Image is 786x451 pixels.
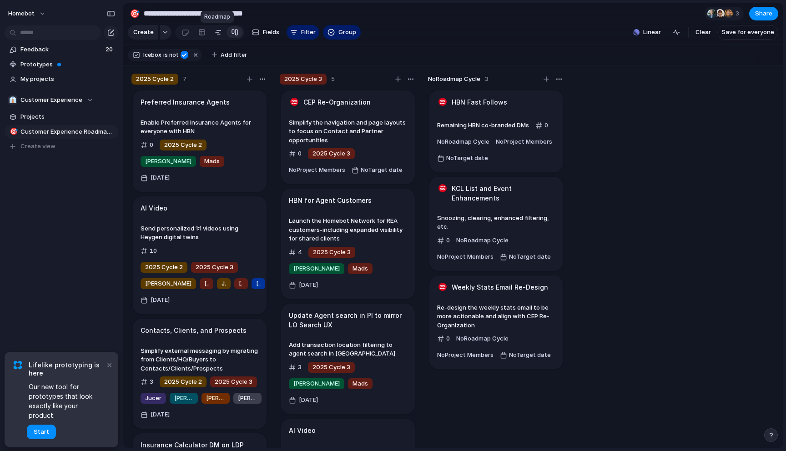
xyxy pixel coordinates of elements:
button: [PERSON_NAME]Mads [138,154,227,169]
span: [PERSON_NAME] [174,394,193,403]
span: My projects [20,75,115,84]
button: Clear [692,25,715,40]
a: My projects [5,72,118,86]
div: KCL List and Event EnhancementsSnoozing, clearing, enhanced filtering, etc.0NoRoadmap CycleNoProj... [429,177,563,271]
span: Icebox [143,51,161,59]
button: 0 [533,118,550,133]
button: Linear [630,25,665,39]
button: 0 [435,233,452,248]
button: 0 [138,138,156,152]
span: Enable Preferred Insurance Agents for everyone with HBN [141,118,259,136]
span: Simplify external messaging by migrating from Clients/HO/Buyers to Contacts/Clients/Prospects [141,346,259,373]
span: 2025 Cycle 2 [136,75,174,84]
button: Start [27,425,56,439]
div: Preferred Insurance AgentsEnable Preferred Insurance Agents for everyone with HBN02025 Cycle 2[PE... [133,90,267,192]
a: Feedback20 [5,43,118,56]
span: Start [34,427,49,436]
span: No Target date [509,252,551,261]
button: isnot [161,50,180,60]
button: Fields [248,25,283,40]
span: Launch the Homebot Network for REA customers-including expanded visibility for shared clients [289,216,407,243]
h1: Preferred Insurance Agents [141,97,230,107]
span: Juanca [222,279,226,288]
button: 3 [287,360,304,375]
span: Group [338,28,356,37]
span: No Target date [509,351,551,360]
span: Create view [20,142,55,151]
span: Lifelike prototyping is here [29,361,105,377]
button: [DATE] [138,170,175,185]
button: NoTarget date [349,163,405,177]
div: Update Agent search in PI to mirror LO Search UXAdd transaction location filtering to agent searc... [281,304,415,414]
span: Snoozing, clearing, enhanced filtering, etc. [437,214,555,231]
span: 2025 Cycle 3 [313,248,351,257]
div: Roadmap [201,11,234,23]
button: 🎯 [127,6,142,21]
span: Create [133,28,154,37]
span: 3 [485,75,489,84]
button: 4 [287,245,304,260]
div: 🎯 [10,126,16,137]
span: [PERSON_NAME] [293,379,340,388]
span: Save for everyone [721,28,774,37]
h1: Update Agent search in PI to mirror LO Search UX [289,311,407,330]
span: 2025 Cycle 3 [215,377,252,386]
span: Remaining HBN co-branded DMs [437,121,529,130]
button: NoProject Members [435,250,496,264]
span: Jucer [145,394,161,403]
span: Mads [353,264,368,273]
span: [PERSON_NAME] [204,279,209,288]
span: 2025 Cycle 2 [164,140,202,150]
span: Simplify the navigation and page layouts to focus on Contact and Partner opportunities [289,118,407,145]
span: Add transaction location filtering to agent search in [GEOGRAPHIC_DATA] [289,341,407,358]
div: CEP Re-OrganizationSimplify the navigation and page layouts to focus on Contact and Partner oppor... [281,90,415,185]
button: NoTarget date [435,151,490,165]
div: 🎯 [130,7,140,20]
span: [DATE] [148,295,172,306]
span: No Roadmap Cycle [456,335,509,342]
h1: Insurance Calculator DM on LDP [141,440,244,450]
span: Mads [353,379,368,388]
span: No Roadmap Cycle [437,138,489,145]
button: 2025 Cycle 22025 Cycle 3 [138,260,240,275]
span: [PERSON_NAME] [239,279,243,288]
span: Prototypes [20,60,115,69]
span: 2025 Cycle 3 [312,149,350,158]
span: No Target date [446,154,488,163]
span: 0 [298,149,302,158]
span: Fields [263,28,279,37]
span: Projects [20,112,115,121]
span: [PERSON_NAME] [145,157,191,166]
h1: AI Video [141,203,167,213]
span: Customer Experience [20,95,82,105]
h1: HBN Fast Follows [452,97,507,107]
span: 10 [150,246,157,256]
span: 0 [446,334,450,343]
span: [PERSON_NAME] [145,279,191,288]
span: Customer Experience Roadmap Planning [20,127,115,136]
span: 0 [446,236,450,245]
div: Weekly Stats Email Re-DesignRe-design the weekly stats email to be more actionable and align with... [429,276,563,370]
span: Add filter [221,51,247,59]
span: Homebot [8,9,35,18]
div: HBN for Agent CustomersLaunch the Homebot Network for REA customers-including expanded visibility... [281,189,415,299]
button: [DATE] [138,293,175,307]
button: NoProject Members [435,348,496,362]
button: Save for everyone [717,25,778,40]
button: NoTarget date [498,250,553,264]
button: Share [749,7,778,20]
button: 🎯 [8,127,17,136]
span: [DATE] [148,172,172,183]
span: 3 [736,9,742,18]
span: [PERSON_NAME] [256,279,261,288]
button: Filter [287,25,319,40]
button: [PERSON_NAME][PERSON_NAME]Juanca[PERSON_NAME][PERSON_NAME] [138,276,264,291]
button: 0 [435,331,452,346]
h1: Weekly Stats Email Re-Design [452,282,548,292]
button: NoProject Members [287,163,348,177]
button: 10 [138,244,159,258]
button: [DATE] [287,278,323,292]
button: NoRoadmap Cycle [454,233,511,248]
button: NoRoadmap Cycle [454,331,511,346]
button: Jucer[PERSON_NAME][PERSON_NAME][PERSON_NAME] [138,391,264,406]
